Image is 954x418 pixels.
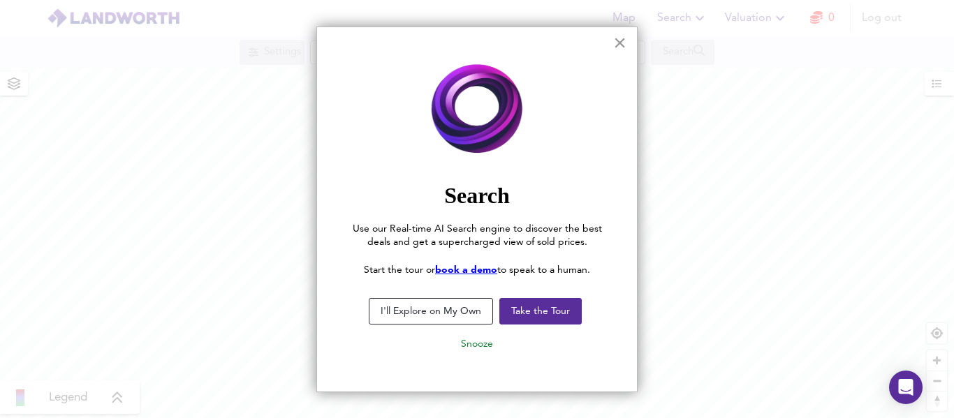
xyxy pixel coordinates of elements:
[345,55,609,164] img: Employee Photo
[499,298,582,324] button: Take the Tour
[369,298,493,324] button: I'll Explore on My Own
[364,265,435,275] span: Start the tour or
[450,331,504,357] button: Snooze
[889,371,923,404] div: Open Intercom Messenger
[345,182,609,209] h2: Search
[497,265,590,275] span: to speak to a human.
[435,265,497,275] a: book a demo
[345,223,609,250] p: Use our Real-time AI Search engine to discover the best deals and get a supercharged view of sold...
[613,31,626,54] button: Close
